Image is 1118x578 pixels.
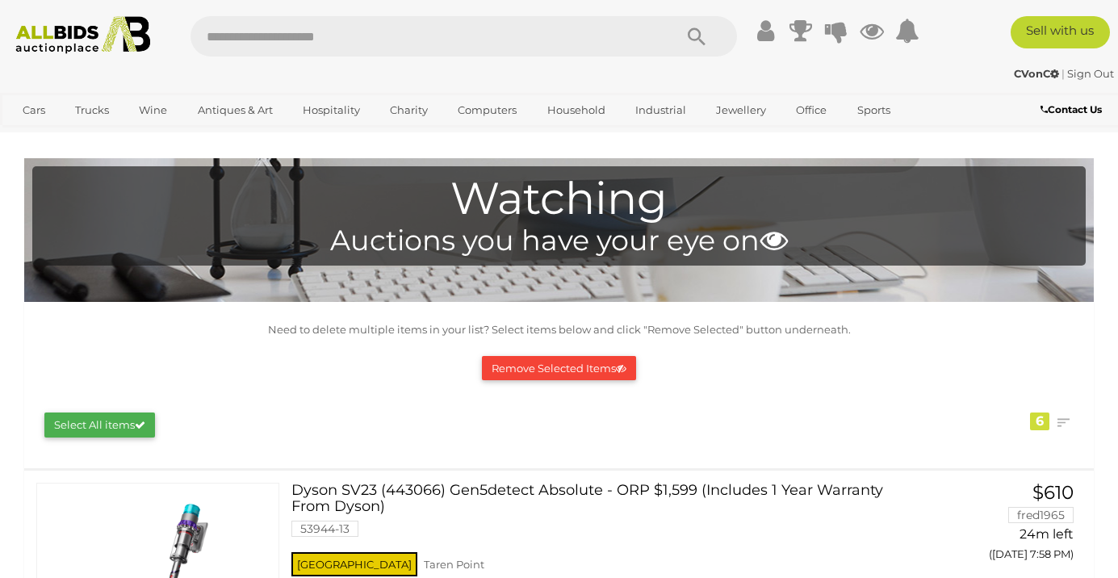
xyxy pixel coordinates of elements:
a: Contact Us [1041,101,1106,119]
a: Dyson SV23 (443066) Gen5detect Absolute - ORP $1,599 (Includes 1 Year Warranty From Dyson) 53944-13 [304,483,903,549]
button: Search [656,16,737,57]
a: Sign Out [1067,67,1114,80]
span: | [1061,67,1065,80]
a: Sports [847,97,901,124]
a: Industrial [625,97,697,124]
span: $610 [1032,481,1074,504]
button: Select All items [44,413,155,438]
a: Computers [447,97,527,124]
b: Contact Us [1041,103,1102,115]
div: 6 [1030,413,1049,430]
a: Sell with us [1011,16,1110,48]
a: [GEOGRAPHIC_DATA] [12,124,148,150]
a: $610 fred1965 24m left ([DATE] 7:58 PM) [927,483,1078,569]
a: Charity [379,97,438,124]
a: Jewellery [706,97,777,124]
a: CVonC [1014,67,1061,80]
strong: CVonC [1014,67,1059,80]
h4: Auctions you have your eye on [40,225,1078,257]
a: Antiques & Art [187,97,283,124]
h1: Watching [40,174,1078,224]
a: Office [785,97,837,124]
a: Hospitality [292,97,371,124]
img: Allbids.com.au [8,16,157,54]
a: Household [537,97,616,124]
p: Need to delete multiple items in your list? Select items below and click "Remove Selected" button... [32,320,1086,339]
a: Cars [12,97,56,124]
a: Trucks [65,97,119,124]
a: Wine [128,97,178,124]
button: Remove Selected Items [482,356,636,381]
